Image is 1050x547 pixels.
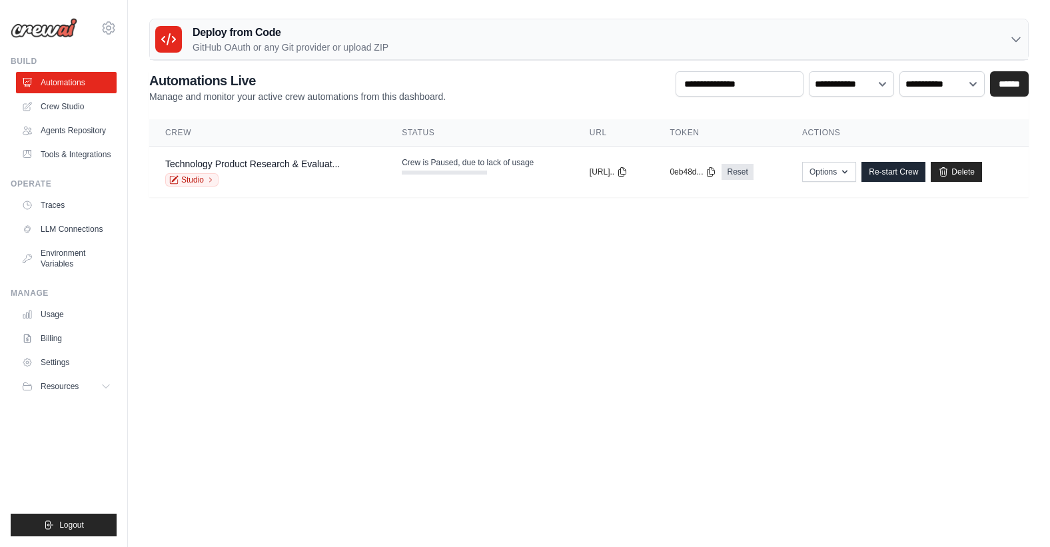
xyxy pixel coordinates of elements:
[16,376,117,397] button: Resources
[861,162,925,182] a: Re-start Crew
[16,243,117,274] a: Environment Variables
[574,119,654,147] th: URL
[193,25,388,41] h3: Deploy from Code
[654,119,786,147] th: Token
[786,119,1029,147] th: Actions
[386,119,574,147] th: Status
[16,219,117,240] a: LLM Connections
[11,288,117,298] div: Manage
[931,162,982,182] a: Delete
[11,56,117,67] div: Build
[193,41,388,54] p: GitHub OAuth or any Git provider or upload ZIP
[165,173,219,187] a: Studio
[11,179,117,189] div: Operate
[16,96,117,117] a: Crew Studio
[722,164,753,180] a: Reset
[402,157,534,168] span: Crew is Paused, due to lack of usage
[11,18,77,38] img: Logo
[59,520,84,530] span: Logout
[16,328,117,349] a: Billing
[16,144,117,165] a: Tools & Integrations
[16,72,117,93] a: Automations
[165,159,340,169] a: Technology Product Research & Evaluat...
[16,120,117,141] a: Agents Repository
[670,167,716,177] button: 0eb48d...
[41,381,79,392] span: Resources
[149,119,386,147] th: Crew
[16,304,117,325] a: Usage
[802,162,856,182] button: Options
[149,71,446,90] h2: Automations Live
[16,195,117,216] a: Traces
[11,514,117,536] button: Logout
[16,352,117,373] a: Settings
[149,90,446,103] p: Manage and monitor your active crew automations from this dashboard.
